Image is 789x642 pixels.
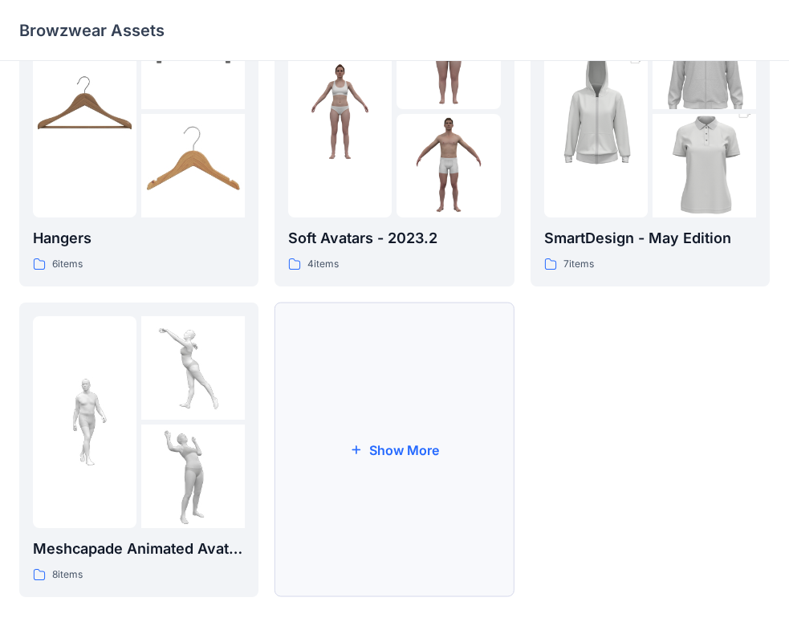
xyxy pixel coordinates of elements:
[33,227,245,250] p: Hangers
[288,59,392,163] img: folder 1
[275,303,514,597] button: Show More
[307,256,339,273] p: 4 items
[141,114,245,217] img: folder 3
[141,425,245,528] img: folder 3
[19,303,258,597] a: folder 1folder 2folder 3Meshcapade Animated Avatars8items
[33,59,136,163] img: folder 1
[544,227,756,250] p: SmartDesign - May Edition
[33,538,245,560] p: Meshcapade Animated Avatars
[397,114,500,217] img: folder 3
[141,316,245,420] img: folder 2
[52,567,83,583] p: 8 items
[33,370,136,473] img: folder 1
[288,227,500,250] p: Soft Avatars - 2023.2
[563,256,594,273] p: 7 items
[653,88,756,244] img: folder 3
[544,34,648,189] img: folder 1
[52,256,83,273] p: 6 items
[19,19,165,42] p: Browzwear Assets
